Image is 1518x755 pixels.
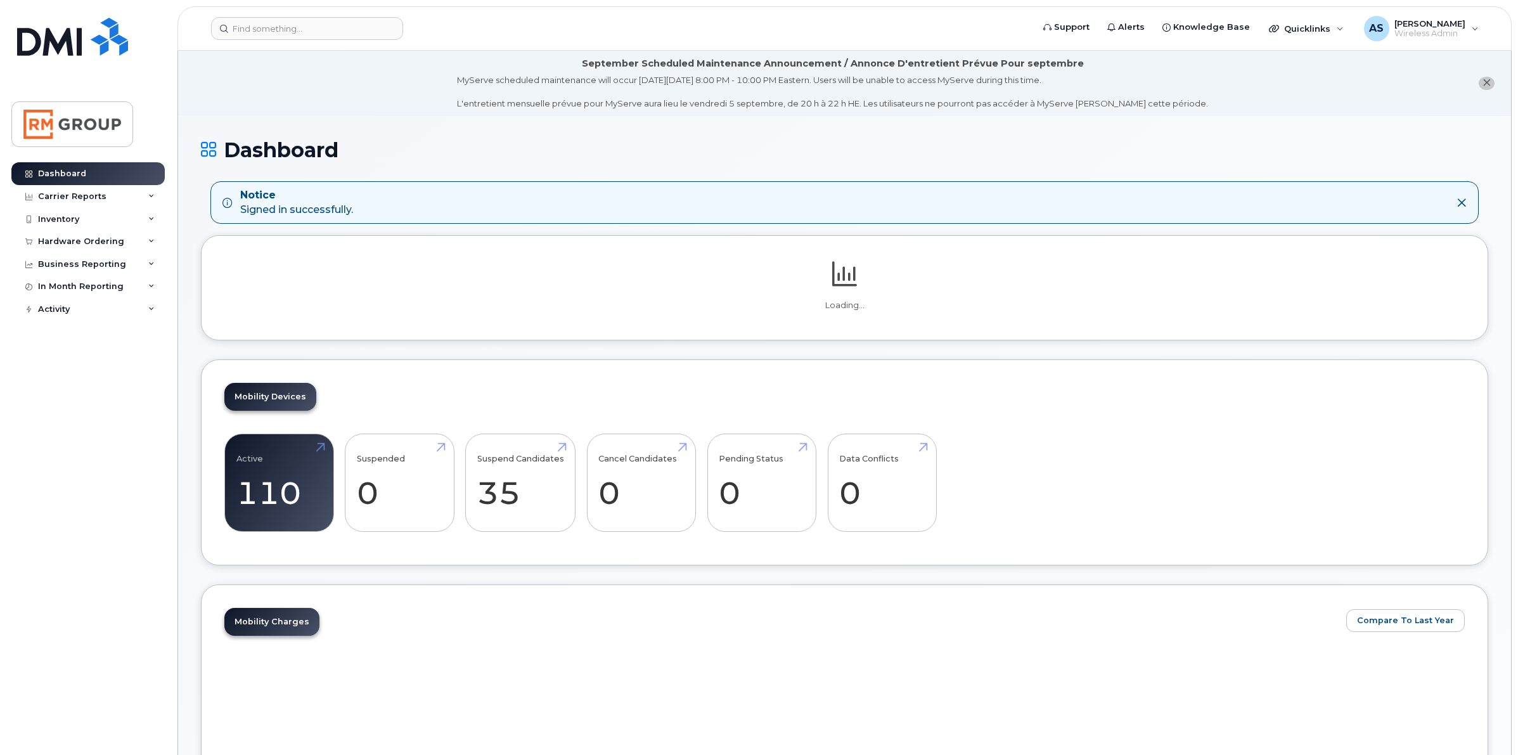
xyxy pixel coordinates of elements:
[201,139,1488,161] h1: Dashboard
[1357,614,1454,626] span: Compare To Last Year
[1346,609,1465,632] button: Compare To Last Year
[236,441,322,525] a: Active 110
[357,441,442,525] a: Suspended 0
[224,383,316,411] a: Mobility Devices
[839,441,925,525] a: Data Conflicts 0
[224,300,1465,311] p: Loading...
[582,57,1084,70] div: September Scheduled Maintenance Announcement / Annonce D'entretient Prévue Pour septembre
[457,74,1208,110] div: MyServe scheduled maintenance will occur [DATE][DATE] 8:00 PM - 10:00 PM Eastern. Users will be u...
[598,441,684,525] a: Cancel Candidates 0
[1479,77,1495,90] button: close notification
[240,188,353,203] strong: Notice
[240,188,353,217] div: Signed in successfully.
[477,441,564,525] a: Suspend Candidates 35
[719,441,804,525] a: Pending Status 0
[224,608,319,636] a: Mobility Charges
